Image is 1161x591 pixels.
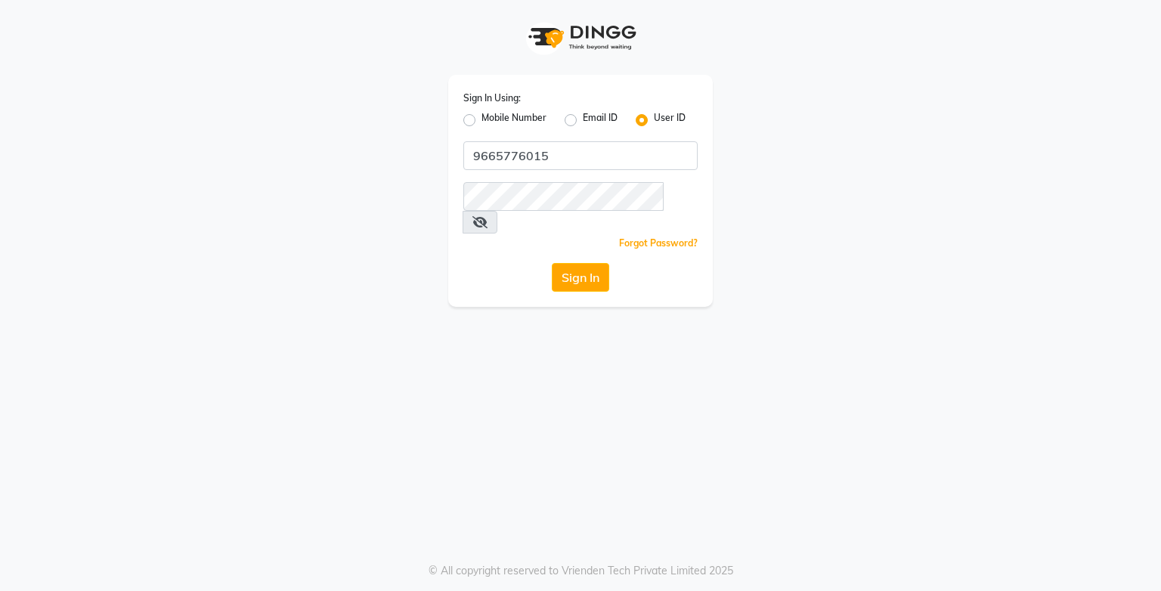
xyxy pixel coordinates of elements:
[463,182,664,211] input: Username
[463,141,698,170] input: Username
[654,111,686,129] label: User ID
[463,91,521,105] label: Sign In Using:
[481,111,546,129] label: Mobile Number
[583,111,618,129] label: Email ID
[552,263,609,292] button: Sign In
[520,15,641,60] img: logo1.svg
[619,237,698,249] a: Forgot Password?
